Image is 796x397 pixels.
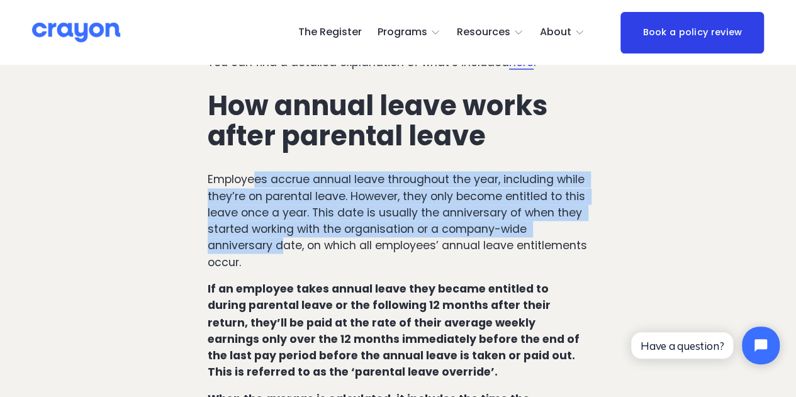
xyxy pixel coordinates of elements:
[208,281,582,379] strong: If an employee takes annual leave they became entitled to during parental leave or the following ...
[620,316,790,375] iframe: Tidio Chat
[208,171,588,271] p: Employees accrue annual leave throughout the year, including while they’re on parental leave. How...
[457,23,524,43] a: folder dropdown
[457,23,510,42] span: Resources
[208,87,553,155] strong: How annual leave works after parental leave
[540,23,585,43] a: folder dropdown
[298,23,361,43] a: The Register
[32,21,120,43] img: Crayon
[378,23,427,42] span: Programs
[620,12,764,53] a: Book a policy review
[509,55,534,70] a: here
[378,23,441,43] a: folder dropdown
[540,23,571,42] span: About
